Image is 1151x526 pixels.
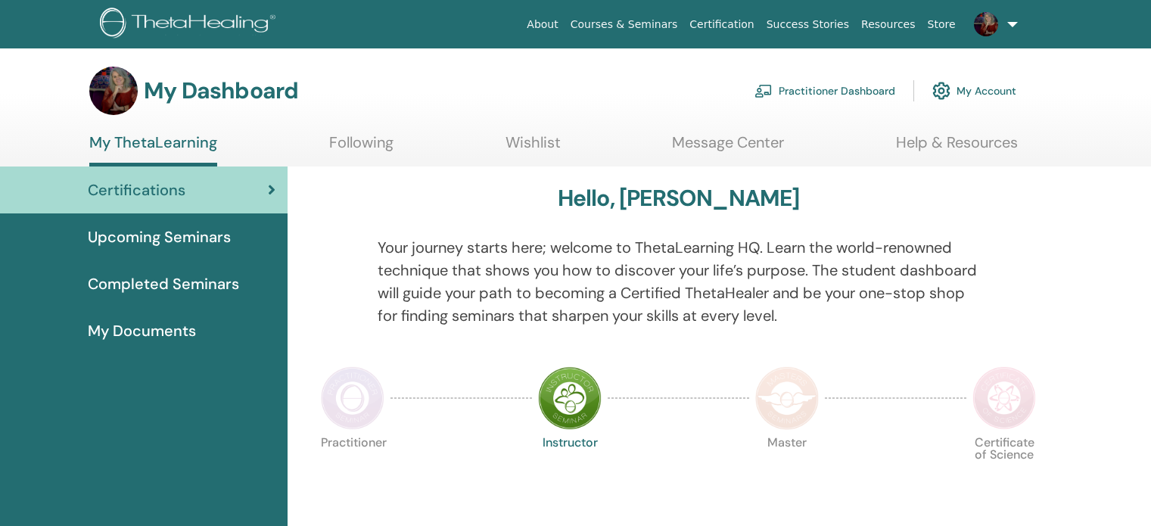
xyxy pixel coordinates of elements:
[932,78,950,104] img: cog.svg
[855,11,922,39] a: Resources
[755,366,819,430] img: Master
[761,11,855,39] a: Success Stories
[88,319,196,342] span: My Documents
[321,437,384,500] p: Practitioner
[972,437,1036,500] p: Certificate of Science
[565,11,684,39] a: Courses & Seminars
[538,366,602,430] img: Instructor
[754,84,773,98] img: chalkboard-teacher.svg
[896,133,1018,163] a: Help & Resources
[88,272,239,295] span: Completed Seminars
[378,236,980,327] p: Your journey starts here; welcome to ThetaLearning HQ. Learn the world-renowned technique that sh...
[754,74,895,107] a: Practitioner Dashboard
[922,11,962,39] a: Store
[89,133,217,167] a: My ThetaLearning
[144,77,298,104] h3: My Dashboard
[100,8,281,42] img: logo.png
[972,366,1036,430] img: Certificate of Science
[88,179,185,201] span: Certifications
[321,366,384,430] img: Practitioner
[672,133,784,163] a: Message Center
[89,67,138,115] img: default.jpg
[755,437,819,500] p: Master
[683,11,760,39] a: Certification
[538,437,602,500] p: Instructor
[521,11,564,39] a: About
[558,185,800,212] h3: Hello, [PERSON_NAME]
[974,12,998,36] img: default.jpg
[329,133,394,163] a: Following
[88,226,231,248] span: Upcoming Seminars
[506,133,561,163] a: Wishlist
[932,74,1016,107] a: My Account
